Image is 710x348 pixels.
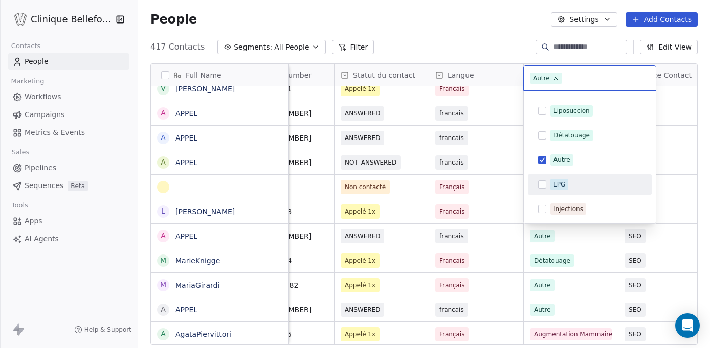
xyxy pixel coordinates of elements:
div: LPG [553,180,565,189]
div: Liposuccion [553,106,590,115]
div: Suggestions [528,27,652,219]
div: Autre [553,155,570,165]
div: Autre [533,74,550,83]
div: Injections [553,204,583,214]
div: Détatouage [553,131,590,140]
